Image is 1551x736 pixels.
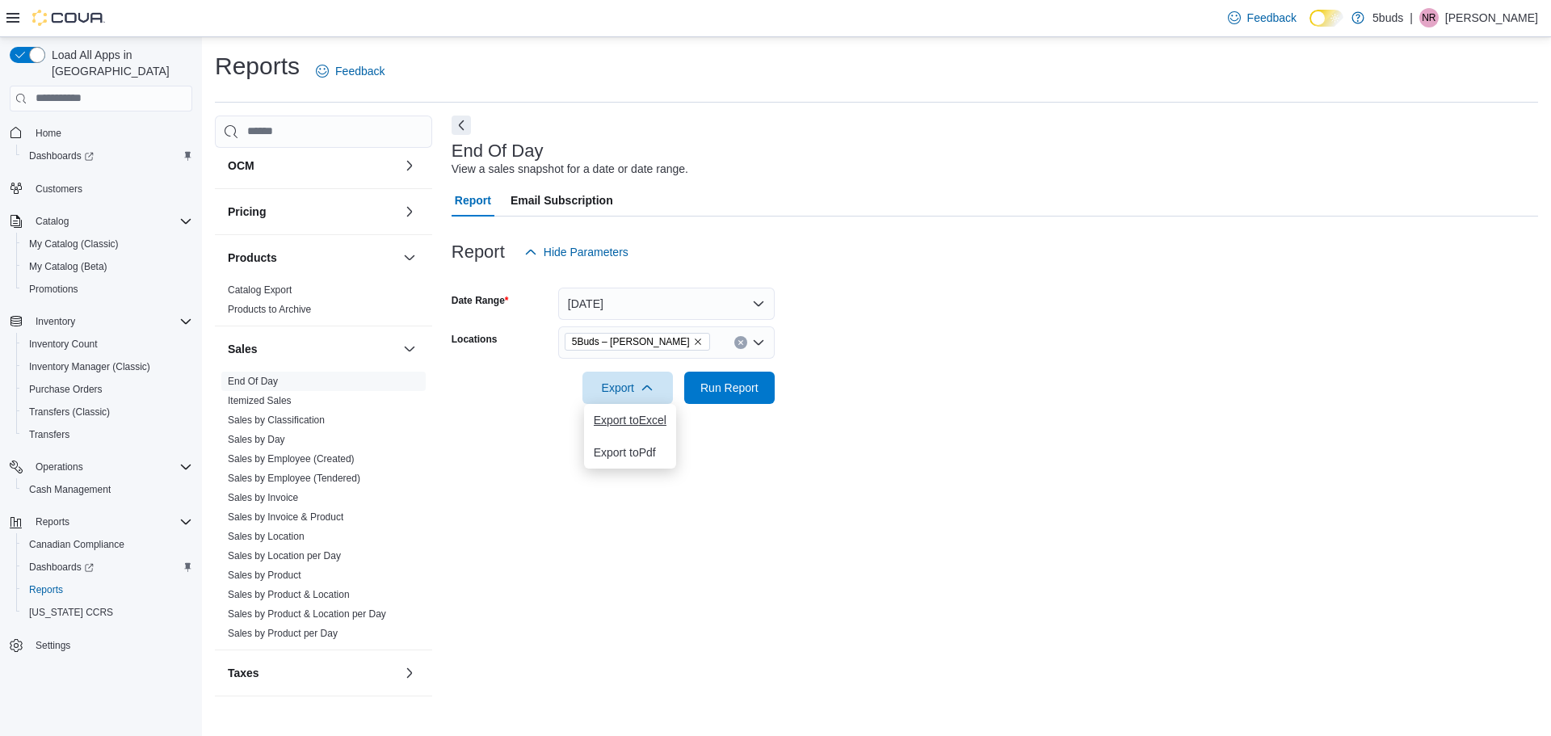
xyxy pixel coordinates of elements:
a: Reports [23,580,69,599]
button: Purchase Orders [16,378,199,401]
p: 5buds [1372,8,1403,27]
a: Dashboards [16,145,199,167]
a: Dashboards [16,556,199,578]
button: Reports [3,511,199,533]
span: Cash Management [23,480,192,499]
button: Catalog [3,210,199,233]
span: My Catalog (Beta) [23,257,192,276]
button: Settings [3,633,199,657]
button: Promotions [16,278,199,301]
button: Inventory Manager (Classic) [16,355,199,378]
span: Transfers [29,428,69,441]
span: Settings [36,639,70,652]
span: Inventory [29,312,192,331]
span: Inventory Manager (Classic) [23,357,192,376]
a: My Catalog (Classic) [23,234,125,254]
a: Promotions [23,280,85,299]
button: Transfers [16,423,199,446]
span: Home [29,123,192,143]
span: Catalog [36,215,69,228]
span: My Catalog (Classic) [23,234,192,254]
span: Sales by Product per Day [228,627,338,640]
button: Reports [29,512,76,532]
div: Products [215,280,432,326]
span: My Catalog (Classic) [29,238,119,250]
label: Date Range [452,294,509,307]
span: Sales by Employee (Tendered) [228,472,360,485]
span: Export to Pdf [594,446,666,459]
a: End Of Day [228,376,278,387]
a: Sales by Location [228,531,305,542]
a: Sales by Employee (Created) [228,453,355,465]
button: Sales [228,341,397,357]
span: Sales by Product & Location [228,588,350,601]
button: Remove 5Buds – Warman from selection in this group [693,337,703,347]
button: Pricing [400,202,419,221]
span: Feedback [1247,10,1297,26]
a: Sales by Invoice & Product [228,511,343,523]
button: Products [400,248,419,267]
span: Export [592,372,663,404]
div: View a sales snapshot for a date or date range. [452,161,688,178]
button: Export toExcel [584,404,676,436]
span: Inventory Manager (Classic) [29,360,150,373]
label: Locations [452,333,498,346]
div: Sales [215,372,432,650]
a: Sales by Product & Location per Day [228,608,386,620]
span: Sales by Day [228,433,285,446]
a: Sales by Day [228,434,285,445]
button: Reports [16,578,199,601]
span: [US_STATE] CCRS [29,606,113,619]
span: Promotions [29,283,78,296]
a: Home [29,124,68,143]
span: Sales by Invoice [228,491,298,504]
a: Canadian Compliance [23,535,131,554]
span: Catalog [29,212,192,231]
button: Inventory [3,310,199,333]
span: Sales by Product & Location per Day [228,608,386,620]
a: Transfers [23,425,76,444]
span: 5Buds – Warman [565,333,710,351]
button: Next [452,116,471,135]
button: Canadian Compliance [16,533,199,556]
p: | [1410,8,1413,27]
button: Catalog [29,212,75,231]
a: Cash Management [23,480,117,499]
a: Purchase Orders [23,380,109,399]
a: My Catalog (Beta) [23,257,114,276]
span: Sales by Product [228,569,301,582]
button: Customers [3,177,199,200]
span: Customers [36,183,82,196]
a: Sales by Employee (Tendered) [228,473,360,484]
button: Export [582,372,673,404]
span: Canadian Compliance [29,538,124,551]
button: OCM [228,158,397,174]
span: Transfers (Classic) [29,406,110,418]
span: Reports [36,515,69,528]
button: Taxes [228,665,397,681]
span: Sales by Invoice & Product [228,511,343,524]
span: Dashboards [23,146,192,166]
span: Cash Management [29,483,111,496]
a: Catalog Export [228,284,292,296]
span: Inventory [36,315,75,328]
span: Transfers [23,425,192,444]
span: Itemized Sales [228,394,292,407]
h3: Sales [228,341,258,357]
span: Reports [29,583,63,596]
button: OCM [400,156,419,175]
span: Inventory Count [23,334,192,354]
a: Inventory Manager (Classic) [23,357,157,376]
button: Clear input [734,336,747,349]
a: Inventory Count [23,334,104,354]
span: Load All Apps in [GEOGRAPHIC_DATA] [45,47,192,79]
span: Purchase Orders [29,383,103,396]
img: Cova [32,10,105,26]
span: Purchase Orders [23,380,192,399]
button: [US_STATE] CCRS [16,601,199,624]
span: Customers [29,179,192,199]
button: Pricing [228,204,397,220]
input: Dark Mode [1309,10,1343,27]
span: Transfers (Classic) [23,402,192,422]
